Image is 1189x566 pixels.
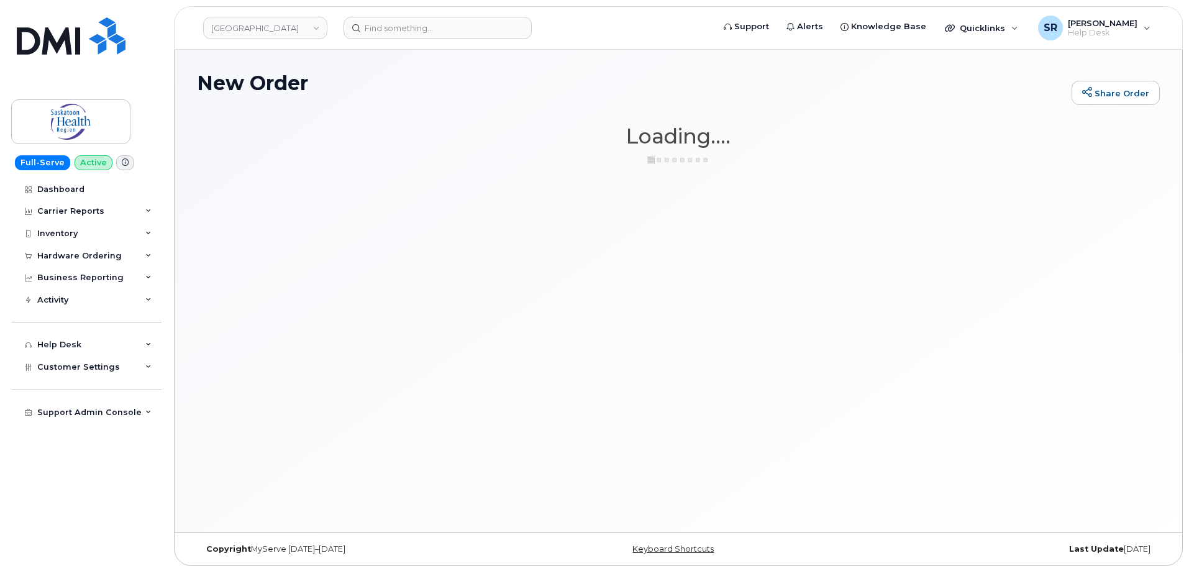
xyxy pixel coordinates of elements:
h1: New Order [197,72,1065,94]
a: Share Order [1072,81,1160,106]
strong: Copyright [206,544,251,554]
img: ajax-loader-3a6953c30dc77f0bf724df975f13086db4f4c1262e45940f03d1251963f1bf2e.gif [647,155,709,165]
div: MyServe [DATE]–[DATE] [197,544,518,554]
strong: Last Update [1069,544,1124,554]
a: Keyboard Shortcuts [632,544,714,554]
h1: Loading.... [197,125,1160,147]
div: [DATE] [839,544,1160,554]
